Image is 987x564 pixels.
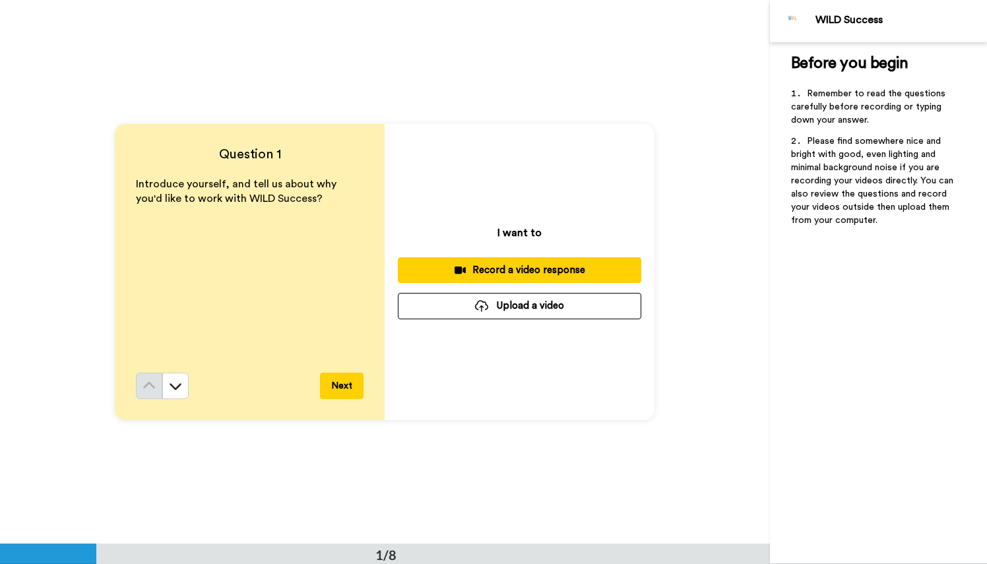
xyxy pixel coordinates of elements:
span: Before you begin [791,55,908,71]
span: Introduce yourself, and tell us about why you'd like to work with WILD Success? [136,179,339,204]
span: Please find somewhere nice and bright with good, even lighting and minimal background noise if yo... [791,137,956,225]
p: I want to [497,225,542,241]
h4: Question 1 [136,145,364,164]
button: Record a video response [398,257,641,283]
div: WILD Success [815,14,986,26]
span: Remember to read the questions carefully before recording or typing down your answer. [791,89,948,125]
div: Record a video response [408,263,631,277]
img: Profile Image [777,5,809,37]
div: 1/8 [354,546,418,564]
button: Upload a video [398,293,641,319]
button: Next [320,373,364,399]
